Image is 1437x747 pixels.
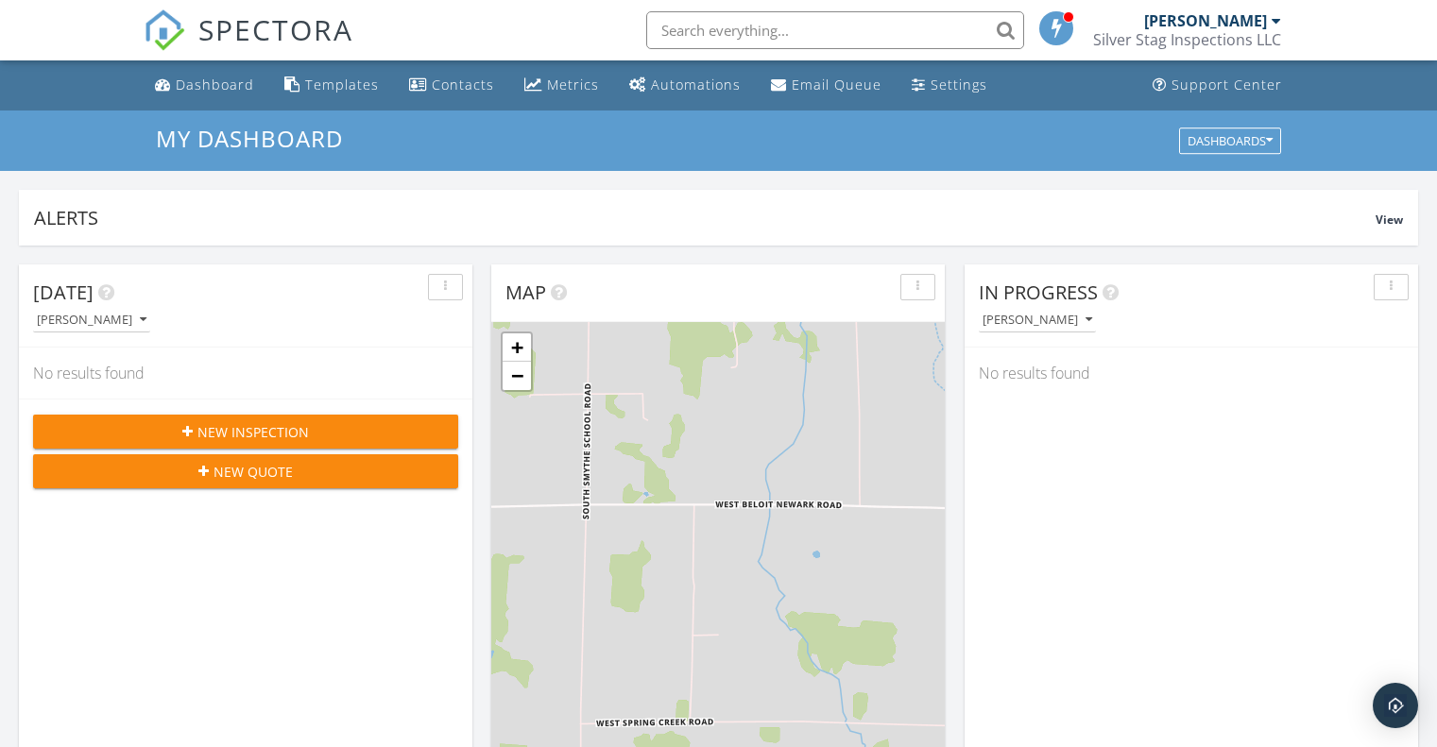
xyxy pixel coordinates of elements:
[176,76,254,93] div: Dashboard
[979,280,1098,305] span: In Progress
[1179,127,1281,154] button: Dashboards
[156,123,343,154] span: My Dashboard
[33,454,458,488] button: New Quote
[763,68,889,103] a: Email Queue
[277,68,386,103] a: Templates
[979,308,1096,333] button: [PERSON_NAME]
[214,462,293,482] span: New Quote
[144,9,185,51] img: The Best Home Inspection Software - Spectora
[144,25,353,65] a: SPECTORA
[622,68,748,103] a: Automations (Basic)
[33,415,458,449] button: New Inspection
[147,68,262,103] a: Dashboard
[1172,76,1282,93] div: Support Center
[402,68,502,103] a: Contacts
[1188,134,1273,147] div: Dashboards
[547,76,599,93] div: Metrics
[33,280,94,305] span: [DATE]
[33,308,150,333] button: [PERSON_NAME]
[34,205,1376,230] div: Alerts
[1093,30,1281,49] div: Silver Stag Inspections LLC
[198,9,353,49] span: SPECTORA
[1145,68,1290,103] a: Support Center
[983,314,1092,327] div: [PERSON_NAME]
[1373,683,1418,728] div: Open Intercom Messenger
[503,362,531,390] a: Zoom out
[1376,212,1403,228] span: View
[792,76,881,93] div: Email Queue
[651,76,741,93] div: Automations
[197,422,309,442] span: New Inspection
[646,11,1024,49] input: Search everything...
[965,348,1418,399] div: No results found
[931,76,987,93] div: Settings
[432,76,494,93] div: Contacts
[37,314,146,327] div: [PERSON_NAME]
[1144,11,1267,30] div: [PERSON_NAME]
[305,76,379,93] div: Templates
[19,348,472,399] div: No results found
[503,333,531,362] a: Zoom in
[505,280,546,305] span: Map
[904,68,995,103] a: Settings
[517,68,607,103] a: Metrics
